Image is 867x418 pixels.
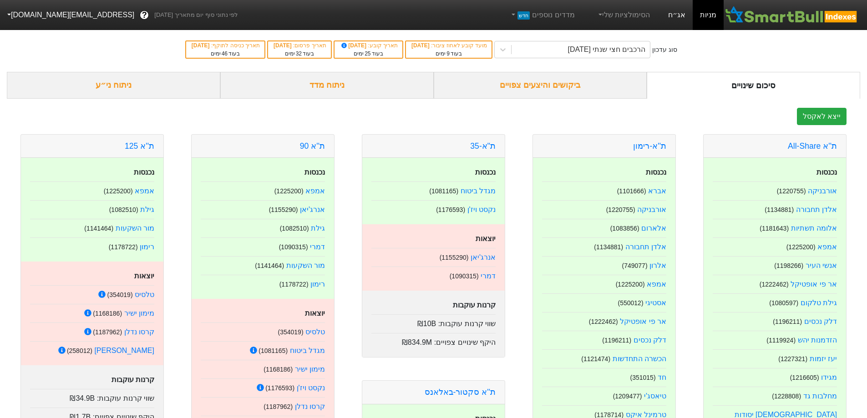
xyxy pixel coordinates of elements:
[70,394,95,402] span: ₪34.9B
[796,206,837,213] a: אלדן תחבורה
[803,392,837,400] a: מחלבות גד
[646,168,666,176] strong: נכנסות
[269,206,298,213] small: ( 1155290 )
[778,355,807,363] small: ( 1227321 )
[641,224,666,232] a: אלארום
[606,206,635,213] small: ( 1220755 )
[637,206,666,213] a: אורבניקה
[773,318,802,325] small: ( 1196211 )
[440,254,469,261] small: ( 1155290 )
[429,187,458,195] small: ( 1081165 )
[93,310,122,317] small: ( 1168186 )
[84,225,113,232] small: ( 1141464 )
[135,291,154,298] a: טלסיס
[786,243,816,251] small: ( 1225200 )
[112,376,154,383] strong: קרנות עוקבות
[310,243,325,251] a: דמרי
[475,168,496,176] strong: נכנסות
[760,225,789,232] small: ( 1181643 )
[777,187,806,195] small: ( 1220755 )
[790,374,819,381] small: ( 1216605 )
[616,281,645,288] small: ( 1225200 )
[191,41,260,50] div: תאריך כניסה לתוקף :
[613,355,666,363] a: הכשרה התחדשות
[104,187,133,195] small: ( 1225200 )
[109,206,138,213] small: ( 1082510 )
[453,301,496,309] strong: קרנות עוקבות
[634,336,666,344] a: דלק נכסים
[568,44,646,55] div: הרכבים חצי שנתי [DATE]
[617,187,646,195] small: ( 1101666 )
[107,291,132,298] small: ( 354019 )
[371,314,496,329] div: שווי קרנות עוקבות :
[765,206,794,213] small: ( 1134881 )
[766,337,796,344] small: ( 1119924 )
[255,262,284,269] small: ( 1141464 )
[402,338,432,346] span: ₪834.9M
[304,168,325,176] strong: נכנסות
[274,42,293,49] span: [DATE]
[259,347,288,354] small: ( 1081165 )
[791,224,837,232] a: אלומה תשתיות
[774,262,803,269] small: ( 1198266 )
[467,206,496,213] a: נקסט ויז'ן
[810,355,837,363] a: יעז יזמות
[264,403,293,410] small: ( 1187962 )
[808,187,837,195] a: אורבניקה
[220,72,434,99] div: ניתוח מדד
[618,299,643,307] small: ( 550012 )
[274,187,304,195] small: ( 1225200 )
[273,41,326,50] div: תאריך פרסום :
[652,45,677,55] div: סוג עדכון
[140,243,154,251] a: רימון
[296,50,302,57] span: 32
[517,11,530,20] span: חדש
[340,42,368,49] span: [DATE]
[154,10,238,20] span: לפי נתוני סוף יום מתאריך [DATE]
[648,187,666,195] a: אברא
[602,337,631,344] small: ( 1196211 )
[300,141,325,151] a: ת''א 90
[305,328,325,336] a: טלסיס
[593,6,654,24] a: הסימולציות שלי
[791,280,837,288] a: אר פי אופטיקל
[470,141,496,151] a: ת"א-35
[633,141,666,151] a: ת''א-רימון
[365,50,370,57] span: 25
[290,347,325,354] a: מגדל ביטוח
[481,272,496,280] a: דמרי
[134,168,154,176] strong: נכנסות
[821,373,837,381] a: מגידו
[434,72,647,99] div: ביקושים והיצעים צפויים
[339,41,398,50] div: תאריך קובע :
[801,299,837,307] a: גילת טלקום
[67,347,92,354] small: ( 258012 )
[191,50,260,58] div: בעוד ימים
[506,6,578,24] a: מדדים נוספיםחדש
[116,224,154,232] a: מור השקעות
[371,333,496,348] div: היקף שינויים צפויים :
[142,9,147,21] span: ?
[280,225,309,232] small: ( 1082510 )
[305,187,325,195] a: אמפא
[135,187,154,195] a: אמפא
[286,262,325,269] a: מור השקעות
[589,318,618,325] small: ( 1222462 )
[425,388,496,397] a: ת''א סקטור-באלאנס
[806,262,837,269] a: אנשי העיר
[264,366,293,373] small: ( 1168186 )
[295,365,325,373] a: מימון ישיר
[610,225,639,232] small: ( 1083856 )
[804,317,837,325] a: דלק נכסים
[658,373,666,381] a: חד
[446,50,450,57] span: 9
[297,384,325,392] a: נקסט ויז'ן
[222,50,228,57] span: 46
[816,168,837,176] strong: נכנסות
[476,235,496,242] strong: יוצאות
[760,281,789,288] small: ( 1222462 )
[295,403,325,410] a: קרסו נדלן
[192,42,211,49] span: [DATE]
[581,355,610,363] small: ( 1121474 )
[411,42,431,49] span: [DATE]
